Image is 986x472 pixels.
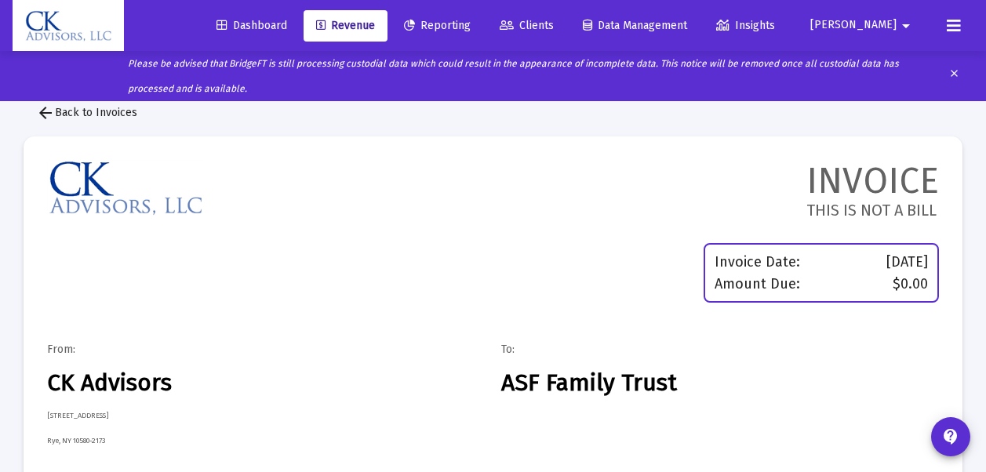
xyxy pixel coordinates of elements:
button: Back to Invoices [24,97,150,129]
p: [STREET_ADDRESS] [47,408,486,423]
span: Reporting [404,19,471,32]
span: Back to Invoices [36,106,137,119]
button: [PERSON_NAME] [791,9,934,41]
div: Amount Due: [715,276,928,292]
span: [DATE] [886,254,928,270]
a: Insights [704,10,788,42]
a: Revenue [304,10,387,42]
h3: INVOICE [806,160,939,202]
span: Data Management [583,19,687,32]
img: firm logo [47,160,204,216]
span: Dashboard [216,19,287,32]
h5: THIS IS NOT A BILL [806,202,939,218]
i: Please be advised that BridgeFT is still processing custodial data which could result in the appe... [128,58,899,94]
mat-icon: arrow_drop_down [897,10,915,42]
span: $0.00 [893,276,928,292]
a: Dashboard [204,10,300,42]
span: [PERSON_NAME] [810,19,897,32]
span: Revenue [316,19,375,32]
h4: CK Advisors [47,373,486,392]
a: Data Management [570,10,700,42]
p: Rye, NY 10580-2173 [47,433,486,448]
span: Insights [716,19,775,32]
mat-icon: arrow_back [36,103,55,122]
mat-icon: clear [948,64,960,88]
img: Dashboard [24,10,112,42]
a: Clients [487,10,566,42]
div: Invoice Date: [715,254,928,270]
span: Clients [500,19,554,32]
a: Reporting [391,10,483,42]
mat-icon: contact_support [941,427,960,446]
h4: ASF Family Trust [501,373,940,392]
